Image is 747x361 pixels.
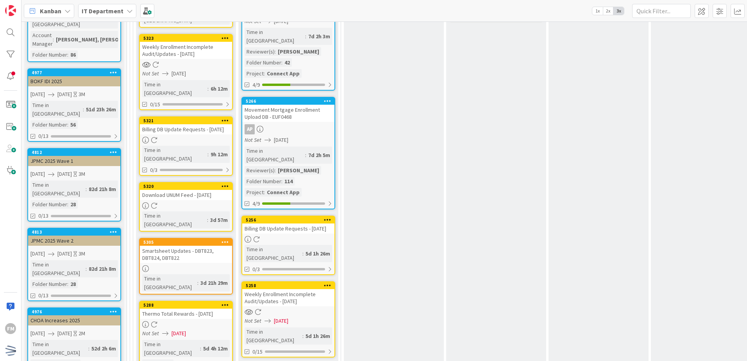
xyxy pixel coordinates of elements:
[245,47,275,56] div: Reviewer(s)
[30,120,67,129] div: Folder Number
[632,4,691,18] input: Quick Filter...
[172,70,186,78] span: [DATE]
[67,280,68,288] span: :
[209,150,230,159] div: 9h 12m
[87,264,118,273] div: 82d 21h 8m
[207,84,209,93] span: :
[245,136,261,143] i: Not Set
[32,229,120,235] div: 4813
[84,105,118,114] div: 51d 23h 26m
[197,279,198,287] span: :
[28,69,120,86] div: 4977BOKF IDI 2025
[140,35,232,42] div: 5323
[67,50,68,59] span: :
[245,147,305,164] div: Time in [GEOGRAPHIC_DATA]
[252,200,260,208] span: 4/9
[245,188,264,197] div: Project
[282,58,292,67] div: 42
[32,309,120,315] div: 4976
[28,315,120,325] div: CHOA Increases 2025
[30,200,67,209] div: Folder Number
[245,69,264,78] div: Project
[172,329,186,338] span: [DATE]
[28,308,120,315] div: 4976
[30,260,86,277] div: Time in [GEOGRAPHIC_DATA]
[143,118,232,123] div: 5321
[79,90,85,98] div: 3M
[140,183,232,200] div: 5320Download UNUM Feed - [DATE]
[592,7,603,15] span: 1x
[242,98,334,105] div: 5266
[201,344,230,353] div: 5d 4h 12m
[68,50,78,59] div: 86
[281,177,282,186] span: :
[57,170,72,178] span: [DATE]
[30,31,53,48] div: Account Manager
[245,327,302,345] div: Time in [GEOGRAPHIC_DATA]
[89,344,118,353] div: 52d 2h 6m
[245,245,302,262] div: Time in [GEOGRAPHIC_DATA]
[245,28,305,45] div: Time in [GEOGRAPHIC_DATA]
[140,302,232,309] div: 5288
[242,98,334,122] div: 5266Movement Mortgage Enrollment Upload DB - EUF0468
[246,217,334,223] div: 5256
[83,105,84,114] span: :
[245,58,281,67] div: Folder Number
[140,239,232,246] div: 5305
[198,279,230,287] div: 3d 21h 29m
[140,117,232,134] div: 5321Billing DB Update Requests - [DATE]
[142,330,159,337] i: Not Set
[209,84,230,93] div: 6h 12m
[603,7,613,15] span: 2x
[276,47,321,56] div: [PERSON_NAME]
[306,151,332,159] div: 7d 2h 5m
[140,309,232,319] div: Thermo Total Rewards - [DATE]
[30,170,45,178] span: [DATE]
[200,344,201,353] span: :
[142,340,200,357] div: Time in [GEOGRAPHIC_DATA]
[30,180,86,198] div: Time in [GEOGRAPHIC_DATA]
[40,6,61,16] span: Kanban
[68,200,78,209] div: 28
[79,250,85,258] div: 3M
[140,124,232,134] div: Billing DB Update Requests - [DATE]
[242,216,334,234] div: 5256Billing DB Update Requests - [DATE]
[140,302,232,319] div: 5288Thermo Total Rewards - [DATE]
[305,151,306,159] span: :
[207,216,208,224] span: :
[275,47,276,56] span: :
[242,223,334,234] div: Billing DB Update Requests - [DATE]
[306,32,332,41] div: 7d 2h 3m
[246,283,334,288] div: 5258
[142,70,159,77] i: Not Set
[143,302,232,308] div: 5288
[143,36,232,41] div: 5323
[150,100,160,109] span: 0/15
[242,124,334,134] div: AP
[282,177,295,186] div: 114
[245,177,281,186] div: Folder Number
[54,35,143,44] div: [PERSON_NAME], [PERSON_NAME]
[140,190,232,200] div: Download UNUM Feed - [DATE]
[140,117,232,124] div: 5321
[274,136,288,144] span: [DATE]
[242,216,334,223] div: 5256
[28,229,120,236] div: 4813
[30,101,83,118] div: Time in [GEOGRAPHIC_DATA]
[142,80,207,97] div: Time in [GEOGRAPHIC_DATA]
[30,340,88,357] div: Time in [GEOGRAPHIC_DATA]
[304,249,332,258] div: 5d 1h 26m
[28,236,120,246] div: JPMC 2025 Wave 2
[32,70,120,75] div: 4977
[53,35,54,44] span: :
[142,274,197,291] div: Time in [GEOGRAPHIC_DATA]
[246,98,334,104] div: 5266
[264,188,265,197] span: :
[305,32,306,41] span: :
[87,185,118,193] div: 82d 21h 8m
[242,289,334,306] div: Weekly Enrollment Incomplete Audit/Updates - [DATE]
[242,105,334,122] div: Movement Mortgage Enrollment Upload DB - EUF0468
[67,120,68,129] span: :
[57,250,72,258] span: [DATE]
[30,280,67,288] div: Folder Number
